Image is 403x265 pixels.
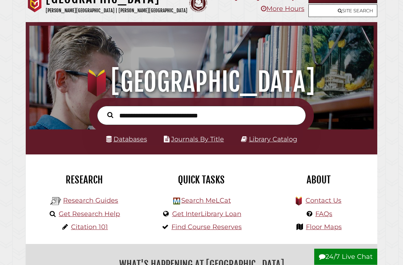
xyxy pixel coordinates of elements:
[107,112,113,119] i: Search
[308,5,377,17] a: Site Search
[31,174,137,186] h2: Research
[173,198,180,205] img: Hekman Library Logo
[249,136,297,143] a: Library Catalog
[172,210,241,218] a: Get InterLibrary Loan
[171,136,224,143] a: Journals By Title
[306,197,341,205] a: Contact Us
[71,223,108,231] a: Citation 101
[306,223,342,231] a: Floor Maps
[59,210,120,218] a: Get Research Help
[266,174,372,186] h2: About
[106,136,147,143] a: Databases
[46,7,187,15] p: [PERSON_NAME][GEOGRAPHIC_DATA] | [PERSON_NAME][GEOGRAPHIC_DATA]
[63,197,118,205] a: Research Guides
[148,174,254,186] h2: Quick Tasks
[181,197,231,205] a: Search MeLCat
[171,223,242,231] a: Find Course Reserves
[104,111,117,120] button: Search
[50,196,61,207] img: Hekman Library Logo
[315,210,332,218] a: FAQs
[36,66,368,98] h1: [GEOGRAPHIC_DATA]
[261,5,304,13] a: More Hours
